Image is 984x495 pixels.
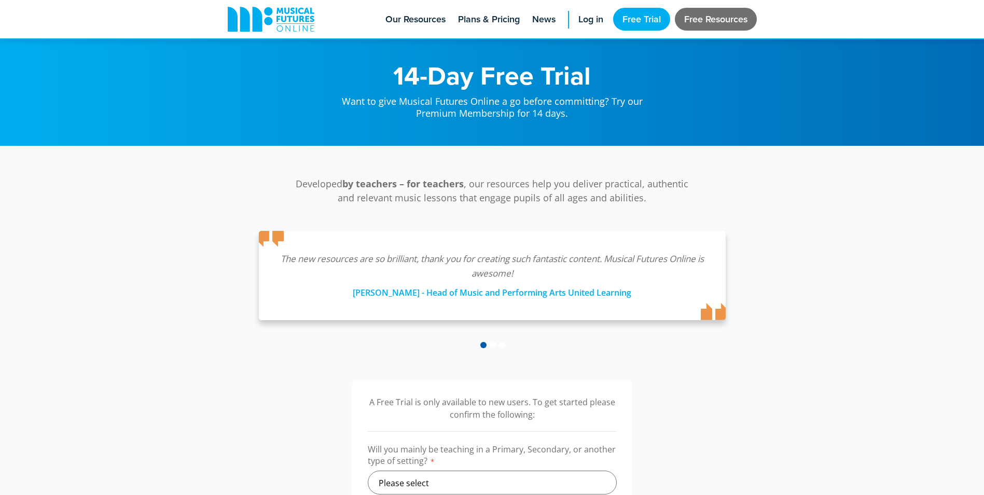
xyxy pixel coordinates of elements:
[280,281,705,299] div: [PERSON_NAME] - Head of Music and Performing Arts United Learning
[368,444,617,471] label: Will you mainly be teaching in a Primary, Secondary, or another type of setting?
[532,12,556,26] span: News
[458,12,520,26] span: Plans & Pricing
[385,12,446,26] span: Our Resources
[331,88,653,120] p: Want to give Musical Futures Online a go before committing? Try our Premium Membership for 14 days.
[280,252,705,281] p: The new resources are so brilliant, thank you for creating such fantastic content. Musical Future...
[613,8,670,31] a: Free Trial
[290,177,695,205] p: Developed , our resources help you deliver practical, authentic and relevant music lessons that e...
[578,12,603,26] span: Log in
[331,62,653,88] h1: 14-Day Free Trial
[368,396,617,421] p: A Free Trial is only available to new users. To get started please confirm the following:
[675,8,757,31] a: Free Resources
[342,177,464,190] strong: by teachers – for teachers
